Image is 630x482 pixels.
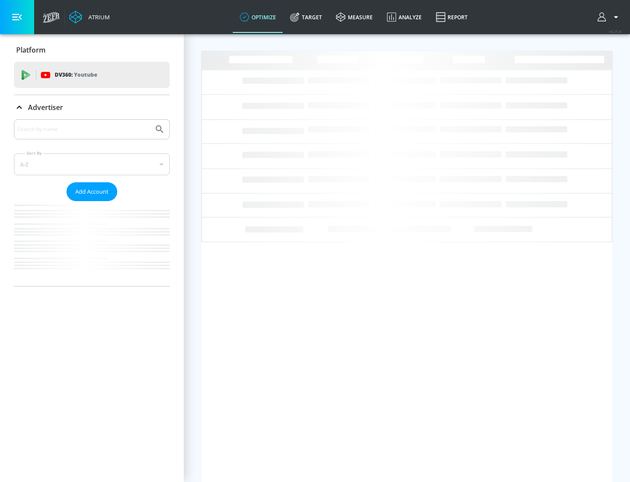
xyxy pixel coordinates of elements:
a: Analyze [380,1,429,33]
div: A-Z [14,153,170,175]
p: Advertiser [28,103,63,112]
input: Search by name [17,124,150,135]
p: DV360: [55,70,97,80]
nav: list of Advertiser [14,201,170,286]
a: measure [329,1,380,33]
span: v 4.25.4 [609,29,621,34]
p: Youtube [74,70,97,79]
div: Advertiser [14,95,170,120]
a: Atrium [69,11,110,24]
p: Platform [16,45,45,55]
a: Report [429,1,475,33]
a: optimize [233,1,283,33]
span: Add Account [75,187,108,197]
label: Sort By [25,150,44,156]
div: Advertiser [14,119,170,286]
div: DV360: Youtube [14,62,170,88]
div: Atrium [85,13,110,21]
div: Platform [14,38,170,62]
button: Add Account [66,182,117,201]
a: Target [283,1,329,33]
